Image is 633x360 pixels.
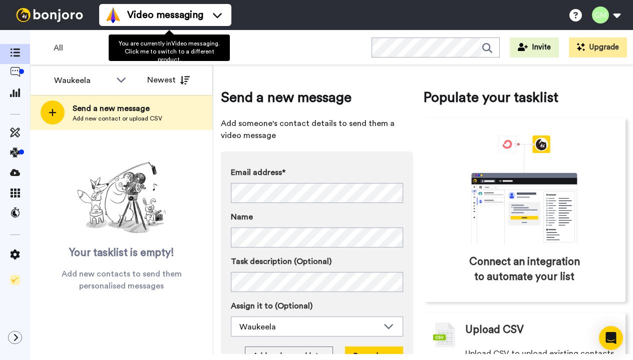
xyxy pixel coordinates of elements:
span: Populate your tasklist [423,87,625,107]
button: Invite [510,37,559,57]
div: animation [449,135,599,244]
img: Checklist.svg [10,275,20,285]
span: Send a new message [221,87,413,107]
img: ready-set-action.png [72,158,172,238]
div: Waukeela [239,321,379,333]
label: Task description (Optional) [231,255,403,267]
label: Email address* [231,166,403,178]
span: Video messaging [127,8,203,22]
label: Assign it to (Optional) [231,300,403,312]
span: Add new contact or upload CSV [73,114,162,122]
span: Upload CSV [465,322,524,337]
span: Your tasklist is empty! [69,245,174,260]
img: csv-grey.png [433,322,455,347]
span: You are currently in Video messaging . Click me to switch to a different product. [119,40,220,62]
div: Open Intercom Messenger [599,326,623,350]
span: Add someone's contact details to send them a video message [221,117,413,141]
span: Send a new message [73,102,162,114]
span: Connect an integration to automate your list [466,254,583,284]
button: Upgrade [569,37,627,57]
span: Name [231,211,253,223]
span: All [54,42,121,54]
div: Waukeela [54,74,111,86]
img: vm-color.svg [105,7,121,23]
span: Add new contacts to send them personalised messages [45,268,198,292]
img: bj-logo-header-white.svg [12,8,87,22]
button: Newest [140,70,197,90]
